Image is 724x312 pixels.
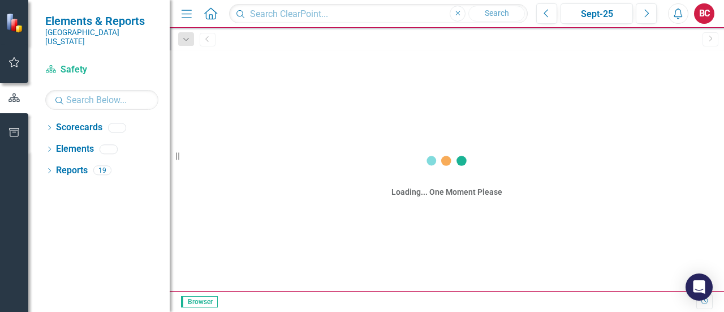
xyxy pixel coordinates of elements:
span: Search [485,8,509,18]
div: Open Intercom Messenger [686,273,713,301]
input: Search Below... [45,90,158,110]
button: Search [468,6,525,22]
div: Loading... One Moment Please [391,186,502,198]
a: Safety [45,63,158,76]
div: 19 [93,166,111,176]
small: [GEOGRAPHIC_DATA][US_STATE] [45,28,158,46]
button: Sept-25 [561,3,633,24]
div: Sept-25 [564,7,629,21]
span: Elements & Reports [45,14,158,28]
span: Browser [181,296,218,307]
a: Reports [56,164,88,177]
a: Elements [56,143,94,156]
button: BC [694,3,714,24]
input: Search ClearPoint... [229,4,528,24]
img: ClearPoint Strategy [6,12,26,33]
a: Scorecards [56,121,102,134]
